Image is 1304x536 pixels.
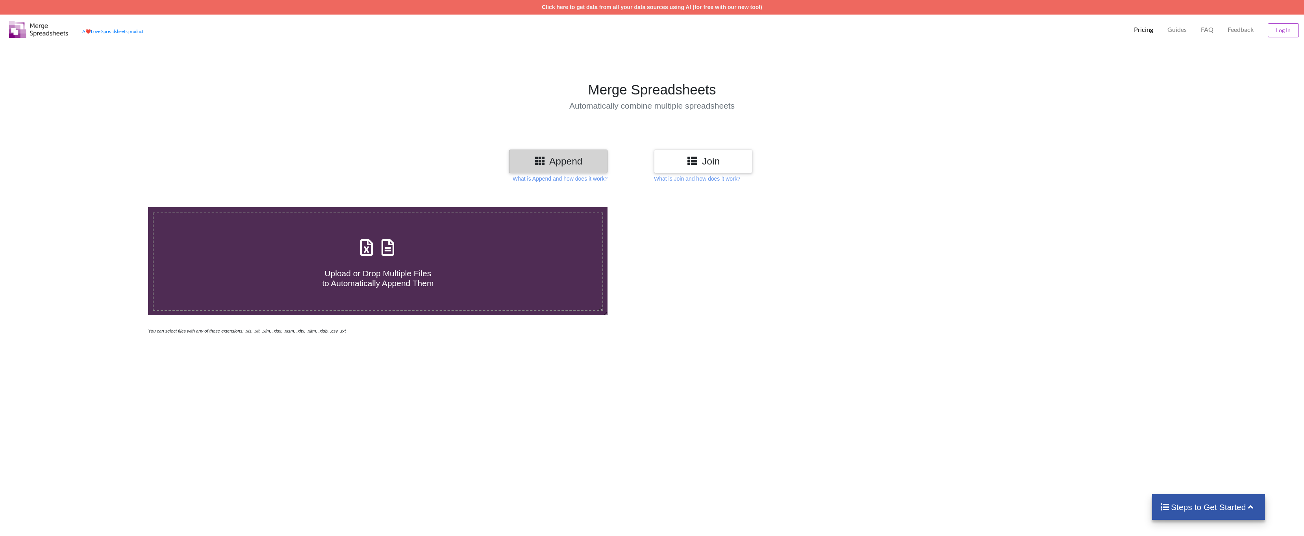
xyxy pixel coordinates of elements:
[515,155,602,167] h3: Append
[1268,23,1299,37] button: Log In
[322,269,433,288] span: Upload or Drop Multiple Files to Automatically Append Them
[82,29,143,34] a: AheartLove Spreadsheets product
[1167,26,1187,34] p: Guides
[9,21,68,38] img: Logo.png
[1228,26,1254,33] span: Feedback
[148,329,346,333] i: You can select files with any of these extensions: .xls, .xlt, .xlm, .xlsx, .xlsm, .xltx, .xltm, ...
[1160,502,1257,512] h4: Steps to Get Started
[542,4,762,10] a: Click here to get data from all your data sources using AI (for free with our new tool)
[660,155,746,167] h3: Join
[513,175,608,183] p: What is Append and how does it work?
[1201,26,1213,34] p: FAQ
[85,29,91,34] span: heart
[1134,26,1153,34] p: Pricing
[654,175,740,183] p: What is Join and how does it work?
